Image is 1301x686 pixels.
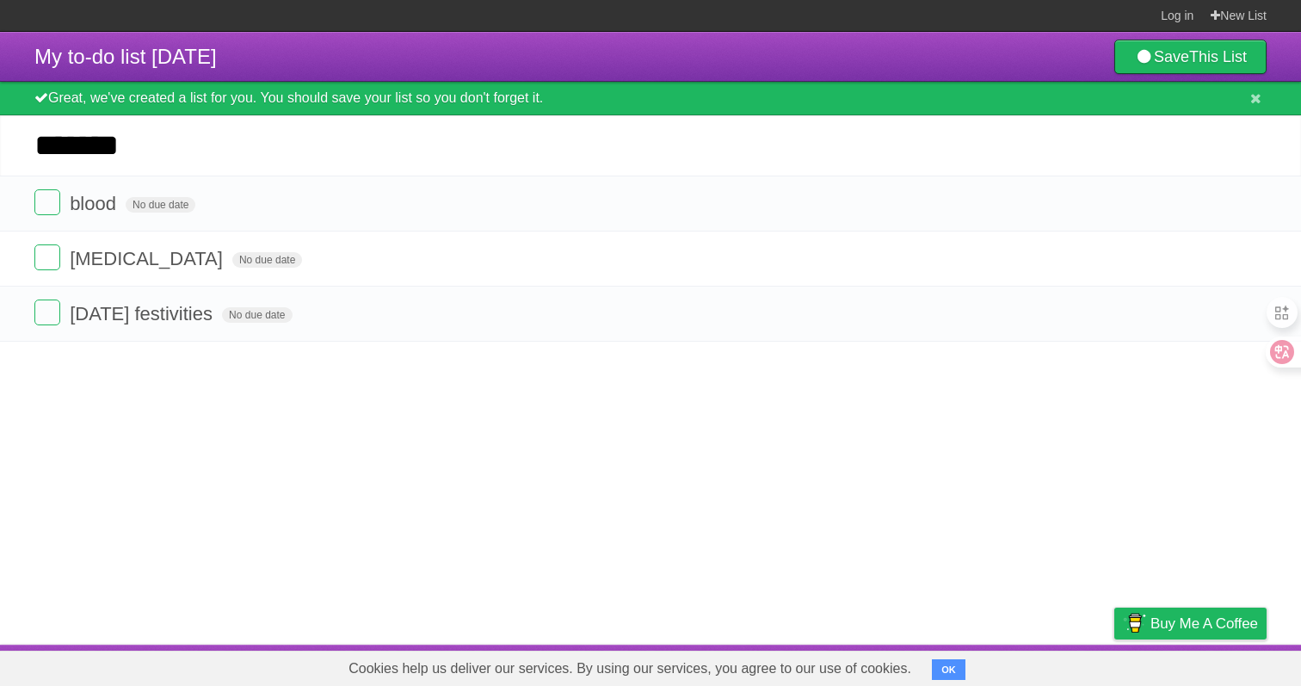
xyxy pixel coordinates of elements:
span: My to-do list [DATE] [34,45,217,68]
img: Buy me a coffee [1123,609,1146,638]
a: Terms [1033,649,1071,682]
span: No due date [126,197,195,213]
span: [DATE] festivities [70,303,217,324]
label: Done [34,300,60,325]
a: Suggest a feature [1158,649,1267,682]
span: No due date [232,252,302,268]
label: Done [34,189,60,215]
span: [MEDICAL_DATA] [70,248,227,269]
span: No due date [222,307,292,323]
span: Buy me a coffee [1150,609,1258,639]
button: OK [932,659,965,680]
b: This List [1189,48,1247,65]
a: Privacy [1092,649,1137,682]
a: Developers [942,649,1012,682]
a: Buy me a coffee [1114,608,1267,640]
span: Cookies help us deliver our services. By using our services, you agree to our use of cookies. [331,652,928,686]
label: Done [34,244,60,270]
a: About [885,649,922,682]
span: blood [70,193,120,214]
a: SaveThis List [1114,40,1267,74]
